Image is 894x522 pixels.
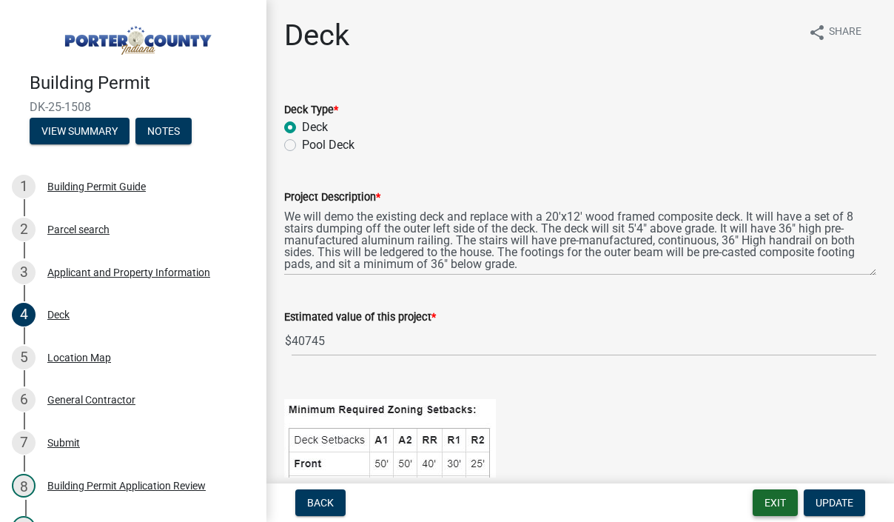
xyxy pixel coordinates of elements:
[816,497,853,509] span: Update
[307,497,334,509] span: Back
[135,126,192,138] wm-modal-confirm: Notes
[12,175,36,198] div: 1
[295,489,346,516] button: Back
[30,100,237,114] span: DK-25-1508
[302,136,354,154] label: Pool Deck
[284,105,338,116] label: Deck Type
[12,261,36,284] div: 3
[12,303,36,327] div: 4
[47,395,135,405] div: General Contractor
[796,18,873,47] button: shareShare
[47,309,70,320] div: Deck
[47,181,146,192] div: Building Permit Guide
[47,481,206,491] div: Building Permit Application Review
[30,118,130,144] button: View Summary
[47,267,210,278] div: Applicant and Property Information
[284,312,436,323] label: Estimated value of this project
[829,24,861,41] span: Share
[753,489,798,516] button: Exit
[135,118,192,144] button: Notes
[808,24,826,41] i: share
[30,126,130,138] wm-modal-confirm: Summary
[284,326,292,356] span: $
[284,18,349,53] h1: Deck
[12,346,36,369] div: 5
[302,118,328,136] label: Deck
[284,193,380,203] label: Project Description
[12,474,36,498] div: 8
[47,438,80,448] div: Submit
[47,224,110,235] div: Parcel search
[804,489,865,516] button: Update
[12,431,36,455] div: 7
[12,388,36,412] div: 6
[30,73,255,94] h4: Building Permit
[30,16,243,57] img: Porter County, Indiana
[12,218,36,241] div: 2
[47,352,111,363] div: Location Map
